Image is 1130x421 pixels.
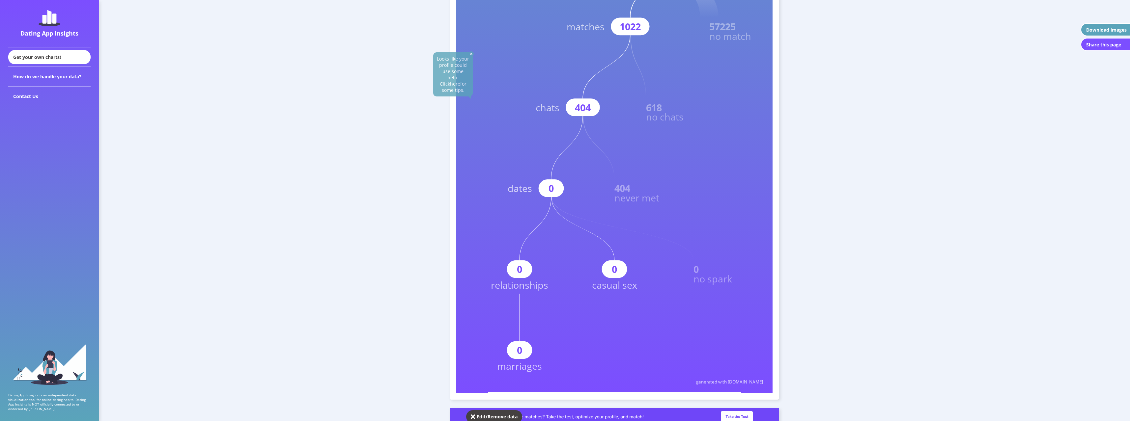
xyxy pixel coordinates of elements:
a: Looks like your profile could use some help. Clickherefor some tips. [437,56,469,93]
text: casual sex [592,278,637,291]
span: Looks like your profile could use some help. Click for some tips. [437,56,469,93]
text: 404 [614,182,630,195]
text: chats [536,101,559,114]
img: dating-app-insights-logo.5abe6921.svg [39,10,60,26]
div: Get your own charts! [8,50,91,64]
button: Download images [1081,23,1130,36]
u: here [450,81,460,87]
text: no match [709,30,751,42]
img: sidebar_girl.91b9467e.svg [13,344,87,385]
div: Download images [1086,27,1127,33]
text: 0 [612,263,617,276]
text: never met [614,191,659,204]
img: close-solid-white.82ef6a3c.svg [471,413,475,420]
p: Dating App Insights is an independent data visualization tool for online dating habits. Dating Ap... [8,393,91,411]
text: dates [508,182,532,195]
text: 0 [517,344,522,356]
text: 404 [575,101,591,114]
div: Edit/Remove data [477,413,518,420]
text: generated with [DOMAIN_NAME] [696,379,763,385]
text: 0 [549,182,554,195]
img: close-solid-white.82ef6a3c.svg [469,51,474,56]
text: marriages [497,359,542,372]
div: Contact Us [8,87,91,106]
text: 618 [646,101,662,114]
text: 1022 [620,20,641,33]
text: relationships [491,278,548,291]
text: 57225 [709,20,736,33]
text: no spark [693,272,732,285]
text: 0 [693,263,699,276]
text: matches [567,20,605,33]
text: 0 [517,263,522,276]
button: Share this page [1081,38,1130,51]
text: no chats [646,110,684,123]
div: Dating App Insights [10,29,89,37]
div: How do we handle your data? [8,67,91,87]
div: Share this page [1086,41,1121,48]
